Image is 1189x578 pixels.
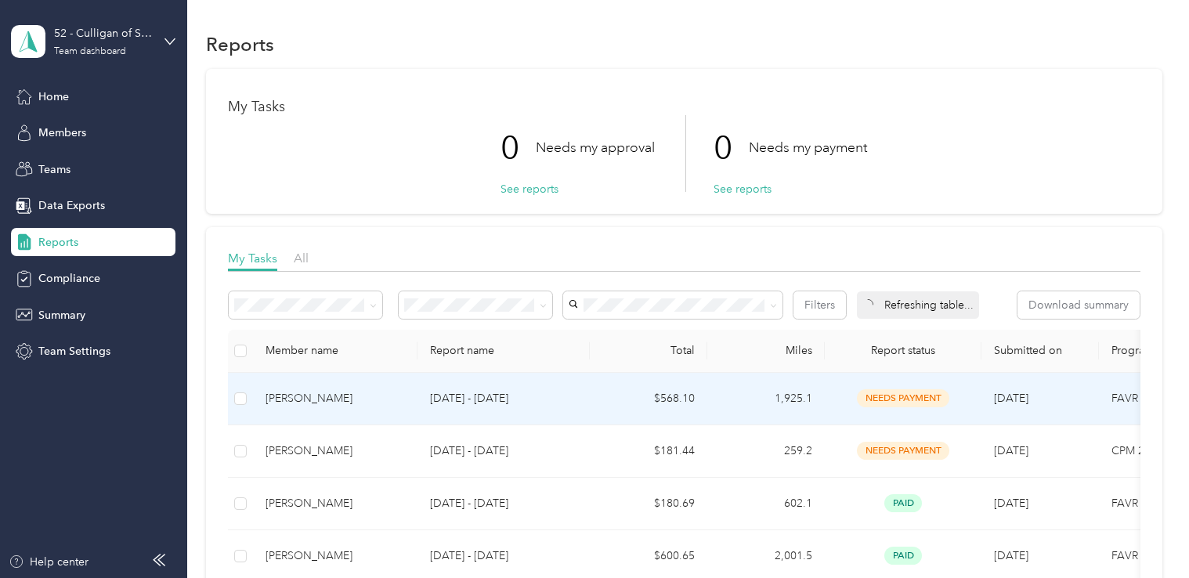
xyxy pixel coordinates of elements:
button: See reports [501,181,558,197]
div: Total [602,344,695,357]
button: See reports [714,181,772,197]
td: $180.69 [590,478,707,530]
span: My Tasks [228,251,277,266]
p: [DATE] - [DATE] [430,547,577,565]
span: Members [38,125,86,141]
p: 0 [714,115,749,181]
td: 259.2 [707,425,825,478]
button: Filters [793,291,846,319]
td: 1,925.1 [707,373,825,425]
span: Report status [837,344,969,357]
td: $181.44 [590,425,707,478]
p: Needs my payment [749,138,867,157]
span: Home [38,89,69,105]
div: [PERSON_NAME] [266,547,405,565]
span: needs payment [857,389,949,407]
span: Teams [38,161,70,178]
span: Data Exports [38,197,105,214]
button: Download summary [1017,291,1140,319]
div: Miles [720,344,812,357]
div: [PERSON_NAME] [266,495,405,512]
th: Submitted on [981,330,1099,373]
span: [DATE] [994,392,1028,405]
p: Needs my approval [536,138,655,157]
p: [DATE] - [DATE] [430,443,577,460]
div: Team dashboard [54,47,126,56]
td: 602.1 [707,478,825,530]
div: 52 - Culligan of Sylmar [54,25,152,42]
p: 0 [501,115,536,181]
span: Summary [38,307,85,323]
div: [PERSON_NAME] [266,390,405,407]
p: [DATE] - [DATE] [430,390,577,407]
button: Help center [9,554,89,570]
h1: Reports [206,36,274,52]
span: Reports [38,234,78,251]
td: $568.10 [590,373,707,425]
span: paid [884,494,922,512]
p: [DATE] - [DATE] [430,495,577,512]
div: Refreshing table... [857,291,979,319]
span: Compliance [38,270,100,287]
th: Member name [253,330,417,373]
th: Report name [417,330,590,373]
span: [DATE] [994,549,1028,562]
div: Member name [266,344,405,357]
span: Team Settings [38,343,110,359]
span: needs payment [857,442,949,460]
iframe: Everlance-gr Chat Button Frame [1101,490,1189,578]
span: paid [884,547,922,565]
div: [PERSON_NAME] [266,443,405,460]
span: All [294,251,309,266]
span: [DATE] [994,444,1028,457]
span: [DATE] [994,497,1028,510]
h1: My Tasks [228,99,1140,115]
